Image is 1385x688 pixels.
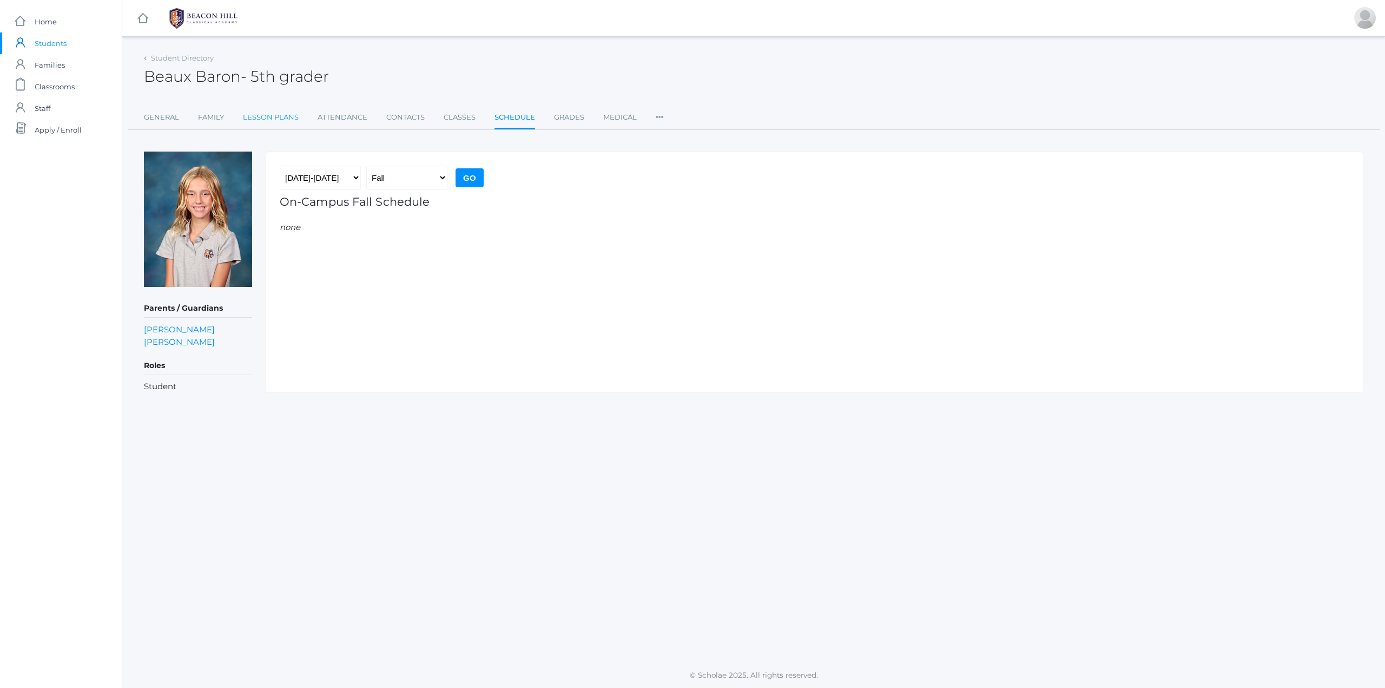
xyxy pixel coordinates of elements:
a: Student Directory [151,54,214,62]
li: Student [144,381,252,393]
a: Lesson Plans [243,107,299,128]
a: General [144,107,179,128]
span: Students [35,32,67,54]
a: [PERSON_NAME] [144,336,215,348]
a: Classes [444,107,476,128]
span: Apply / Enroll [35,119,82,141]
h1: On-Campus Fall Schedule [280,195,1349,208]
h2: Beaux Baron [144,68,329,85]
em: none [280,221,1349,234]
div: J'Lene Baron [1354,7,1376,29]
p: © Scholae 2025. All rights reserved. [122,670,1385,680]
span: Families [35,54,65,76]
span: Classrooms [35,76,75,97]
img: Beaux Baron [144,152,252,287]
a: Schedule [494,107,535,130]
a: Grades [554,107,584,128]
h5: Parents / Guardians [144,299,252,318]
a: [PERSON_NAME] [144,323,215,336]
h5: Roles [144,357,252,375]
input: Go [456,168,484,187]
a: Contacts [386,107,425,128]
span: Home [35,11,57,32]
a: Family [198,107,224,128]
span: - 5th grader [241,67,329,86]
img: 1_BHCALogos-05.png [163,5,244,32]
span: Staff [35,97,50,119]
a: Medical [603,107,637,128]
a: Attendance [318,107,367,128]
